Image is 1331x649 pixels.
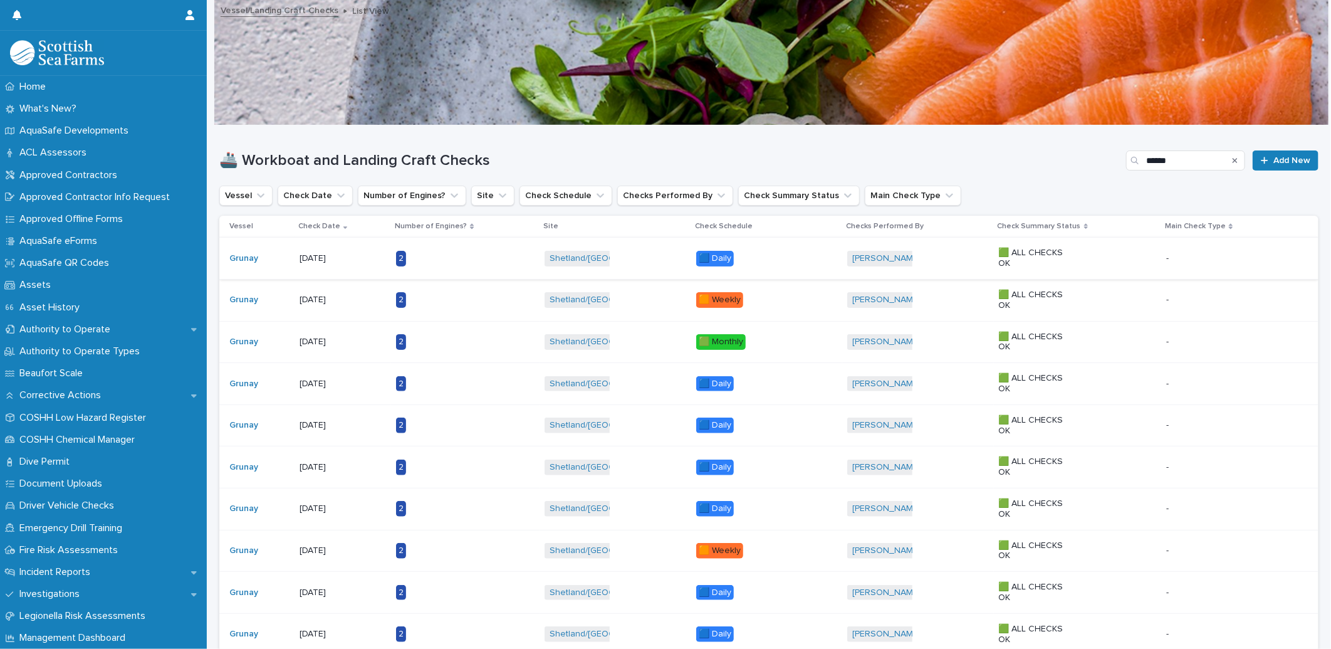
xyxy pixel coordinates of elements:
p: - [1166,460,1171,473]
p: [DATE] [300,504,378,514]
button: Vessel [219,186,273,206]
p: Corrective Actions [14,389,111,401]
tr: Grunay [DATE]2Shetland/[GEOGRAPHIC_DATA] 🟦 Daily[PERSON_NAME] 🟩 ALL CHECKS OK-- [219,404,1318,446]
div: 🟧 Weekly [696,543,743,559]
p: Approved Contractor Info Request [14,191,180,203]
p: Vessel [229,219,253,233]
p: Home [14,81,56,93]
p: [DATE] [300,462,378,473]
p: Main Check Type [1165,219,1226,233]
a: [PERSON_NAME] [852,504,921,514]
div: 🟦 Daily [696,251,734,266]
div: 2 [396,585,406,601]
div: 🟦 Daily [696,626,734,642]
tr: Grunay [DATE]2Shetland/[GEOGRAPHIC_DATA] 🟧 Weekly[PERSON_NAME] 🟩 ALL CHECKS OK-- [219,279,1318,321]
a: Shetland/[GEOGRAPHIC_DATA] [550,420,674,431]
p: [DATE] [300,253,378,264]
p: Site [543,219,558,233]
p: Investigations [14,588,90,600]
p: Beaufort Scale [14,367,93,379]
p: - [1166,418,1171,431]
button: Number of Engines? [358,186,466,206]
p: [DATE] [300,420,378,431]
a: Vessel/Landing Craft Checks [221,3,338,17]
div: 2 [396,376,406,392]
div: 🟦 Daily [696,585,734,601]
p: [DATE] [300,337,378,347]
p: Check Summary Status [998,219,1081,233]
a: Grunay [229,337,258,347]
p: Document Uploads [14,478,112,490]
p: 🟩 ALL CHECKS OK [999,624,1077,645]
p: [DATE] [300,588,378,598]
a: [PERSON_NAME] [852,588,921,598]
a: Shetland/[GEOGRAPHIC_DATA] [550,546,674,556]
div: 2 [396,418,406,433]
input: Search [1126,150,1245,171]
tr: Grunay [DATE]2Shetland/[GEOGRAPHIC_DATA] 🟧 Weekly[PERSON_NAME] 🟩 ALL CHECKS OK-- [219,530,1318,572]
p: - [1166,501,1171,514]
p: Authority to Operate [14,324,120,335]
a: [PERSON_NAME] [852,546,921,556]
tr: Grunay [DATE]2Shetland/[GEOGRAPHIC_DATA] 🟦 Daily[PERSON_NAME] 🟩 ALL CHECKS OK-- [219,572,1318,614]
p: - [1166,543,1171,556]
a: Shetland/[GEOGRAPHIC_DATA] [550,379,674,389]
div: 🟦 Daily [696,418,734,433]
a: Shetland/[GEOGRAPHIC_DATA] [550,253,674,264]
div: 2 [396,460,406,475]
a: Grunay [229,379,258,389]
p: 🟩 ALL CHECKS OK [999,582,1077,603]
div: 2 [396,543,406,559]
div: 🟩 Monthly [696,334,746,350]
p: List View [352,3,389,17]
div: 2 [396,251,406,266]
p: 🟩 ALL CHECKS OK [999,456,1077,478]
div: 🟦 Daily [696,460,734,475]
div: 2 [396,626,406,642]
a: [PERSON_NAME] [852,420,921,431]
button: Check Summary Status [738,186,860,206]
p: 🟩 ALL CHECKS OK [999,541,1077,562]
p: Driver Vehicle Checks [14,500,124,512]
p: [DATE] [300,629,378,640]
a: Grunay [229,588,258,598]
p: Authority to Operate Types [14,346,150,357]
a: Grunay [229,546,258,556]
span: Add New [1273,156,1310,165]
tr: Grunay [DATE]2Shetland/[GEOGRAPHIC_DATA] 🟦 Daily[PERSON_NAME] 🟩 ALL CHECKS OK-- [219,488,1318,530]
tr: Grunay [DATE]2Shetland/[GEOGRAPHIC_DATA] 🟩 Monthly[PERSON_NAME] 🟩 ALL CHECKS OK-- [219,321,1318,363]
a: [PERSON_NAME] [852,629,921,640]
p: - [1166,626,1171,640]
a: Grunay [229,295,258,305]
p: Emergency Drill Training [14,522,132,534]
p: Approved Contractors [14,169,127,181]
tr: Grunay [DATE]2Shetland/[GEOGRAPHIC_DATA] 🟦 Daily[PERSON_NAME] 🟩 ALL CHECKS OK-- [219,363,1318,405]
div: 2 [396,334,406,350]
p: 🟩 ALL CHECKS OK [999,248,1077,269]
button: Checks Performed By [617,186,733,206]
a: [PERSON_NAME] [852,379,921,389]
p: - [1166,251,1171,264]
a: Shetland/[GEOGRAPHIC_DATA] [550,504,674,514]
p: Incident Reports [14,566,100,578]
a: [PERSON_NAME] [852,462,921,473]
p: - [1166,585,1171,598]
p: - [1166,334,1171,347]
div: 2 [396,501,406,517]
button: Check Schedule [519,186,612,206]
p: [DATE] [300,546,378,556]
p: AquaSafe eForms [14,235,107,247]
button: Check Date [278,186,353,206]
p: Check Schedule [695,219,753,233]
p: Approved Offline Forms [14,213,133,225]
div: 🟦 Daily [696,501,734,517]
p: Fire Risk Assessments [14,544,128,556]
tr: Grunay [DATE]2Shetland/[GEOGRAPHIC_DATA] 🟦 Daily[PERSON_NAME] 🟩 ALL CHECKS OK-- [219,446,1318,488]
a: Shetland/[GEOGRAPHIC_DATA] [550,588,674,598]
p: Legionella Risk Assessments [14,610,155,622]
p: 🟩 ALL CHECKS OK [999,415,1077,436]
p: Asset History [14,302,90,314]
a: Add New [1253,150,1318,171]
div: 2 [396,292,406,308]
div: 🟦 Daily [696,376,734,392]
